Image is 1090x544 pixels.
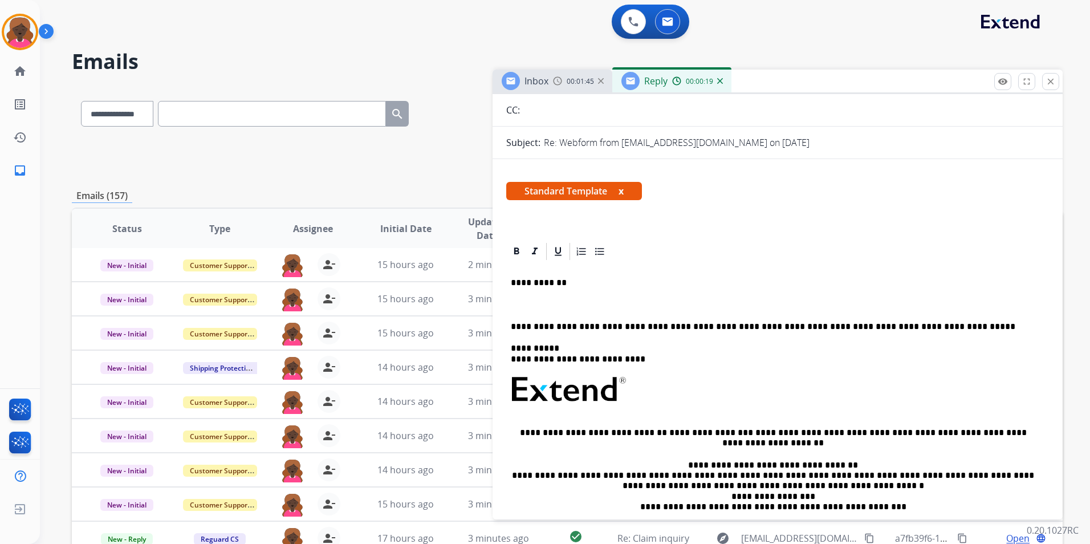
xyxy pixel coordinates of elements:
span: Status [112,222,142,236]
span: Customer Support [183,465,257,477]
img: agent-avatar [281,458,304,482]
mat-icon: person_remove [322,258,336,271]
mat-icon: close [1046,76,1056,87]
span: Initial Date [380,222,432,236]
p: 0.20.1027RC [1027,523,1079,537]
img: agent-avatar [281,322,304,346]
span: 14 hours ago [377,395,434,408]
span: 2 minutes ago [468,258,529,271]
mat-icon: content_copy [957,533,967,543]
div: Bold [508,243,525,260]
span: 14 hours ago [377,429,434,442]
p: Emails (157) [72,189,132,203]
div: Underline [550,243,567,260]
span: 3 minutes ago [468,293,529,305]
mat-icon: search [391,107,404,121]
div: Italic [526,243,543,260]
img: agent-avatar [281,390,304,414]
span: New - Initial [100,499,153,511]
span: New - Initial [100,259,153,271]
span: New - Initial [100,294,153,306]
span: 15 hours ago [377,258,434,271]
span: New - Initial [100,396,153,408]
mat-icon: content_copy [864,533,875,543]
mat-icon: person_remove [322,292,336,306]
span: 15 hours ago [377,498,434,510]
mat-icon: person_remove [322,360,336,374]
mat-icon: person_remove [322,497,336,511]
img: agent-avatar [281,356,304,380]
span: New - Initial [100,362,153,374]
span: 00:01:45 [567,77,594,86]
span: New - Initial [100,431,153,442]
p: CC: [506,103,520,117]
span: 3 minutes ago [468,361,529,374]
mat-icon: check_circle [569,530,583,543]
mat-icon: list_alt [13,98,27,111]
img: agent-avatar [281,424,304,448]
img: agent-avatar [281,493,304,517]
span: Customer Support [183,259,257,271]
span: Updated Date [462,215,513,242]
mat-icon: person_remove [322,429,336,442]
mat-icon: person_remove [322,326,336,340]
span: 15 hours ago [377,293,434,305]
span: 3 minutes ago [468,327,529,339]
span: Standard Template [506,182,642,200]
p: Re: Webform from [EMAIL_ADDRESS][DOMAIN_NAME] on [DATE] [544,136,810,149]
mat-icon: remove_red_eye [998,76,1008,87]
span: Reply [644,75,668,87]
span: Inbox [524,75,548,87]
h2: Emails [72,50,1063,73]
span: 3 minutes ago [468,429,529,442]
img: agent-avatar [281,287,304,311]
mat-icon: person_remove [322,463,336,477]
span: Customer Support [183,294,257,306]
div: Ordered List [573,243,590,260]
span: 14 hours ago [377,464,434,476]
mat-icon: fullscreen [1022,76,1032,87]
mat-icon: person_remove [322,395,336,408]
span: Customer Support [183,431,257,442]
span: Assignee [293,222,333,236]
mat-icon: language [1036,533,1046,543]
span: Shipping Protection [183,362,261,374]
img: avatar [4,16,36,48]
p: Subject: [506,136,540,149]
span: 00:00:19 [686,77,713,86]
mat-icon: history [13,131,27,144]
span: 14 hours ago [377,361,434,374]
span: New - Initial [100,328,153,340]
span: 3 minutes ago [468,498,529,510]
span: Customer Support [183,396,257,408]
span: 3 minutes ago [468,395,529,408]
span: Type [209,222,230,236]
span: Customer Support [183,328,257,340]
mat-icon: home [13,64,27,78]
img: agent-avatar [281,253,304,277]
div: Bullet List [591,243,608,260]
mat-icon: inbox [13,164,27,177]
span: 15 hours ago [377,327,434,339]
span: 3 minutes ago [468,464,529,476]
span: Customer Support [183,499,257,511]
button: x [619,184,624,198]
span: New - Initial [100,465,153,477]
